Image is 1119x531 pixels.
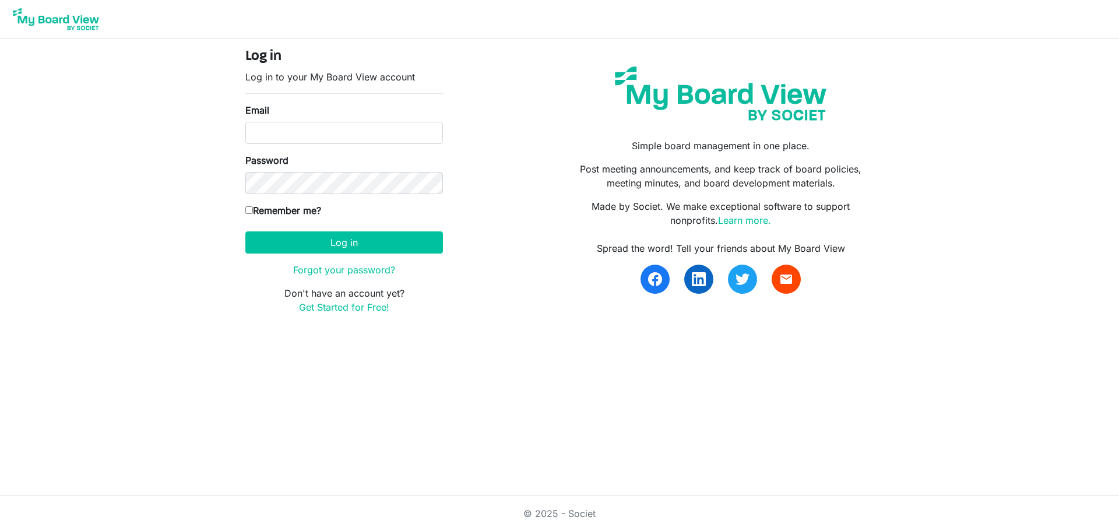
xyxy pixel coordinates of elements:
p: Simple board management in one place. [568,139,874,153]
img: my-board-view-societ.svg [606,58,835,129]
label: Remember me? [245,203,321,217]
a: Get Started for Free! [299,301,389,313]
p: Made by Societ. We make exceptional software to support nonprofits. [568,199,874,227]
a: © 2025 - Societ [523,508,596,519]
input: Remember me? [245,206,253,214]
a: email [772,265,801,294]
a: Forgot your password? [293,264,395,276]
span: email [779,272,793,286]
button: Log in [245,231,443,254]
a: Learn more. [718,214,771,226]
img: linkedin.svg [692,272,706,286]
label: Email [245,103,269,117]
p: Log in to your My Board View account [245,70,443,84]
div: Spread the word! Tell your friends about My Board View [568,241,874,255]
label: Password [245,153,288,167]
p: Post meeting announcements, and keep track of board policies, meeting minutes, and board developm... [568,162,874,190]
img: My Board View Logo [9,5,103,34]
img: twitter.svg [736,272,749,286]
p: Don't have an account yet? [245,286,443,314]
h4: Log in [245,48,443,65]
img: facebook.svg [648,272,662,286]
